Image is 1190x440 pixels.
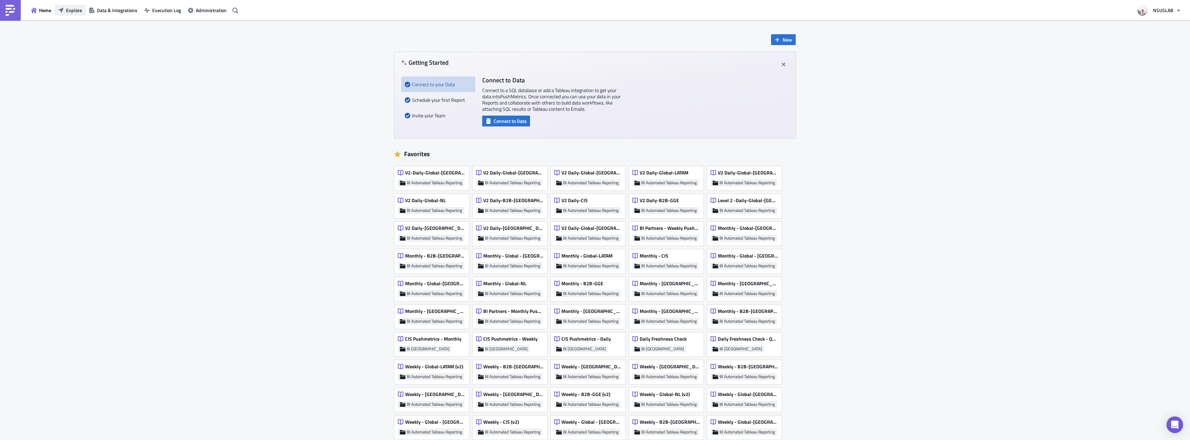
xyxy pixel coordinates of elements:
[563,429,619,435] span: BI Automated Tableau Reporting
[629,357,707,384] a: Weekly - [GEOGRAPHIC_DATA] (v2)BI Automated Tableau Reporting
[551,190,629,218] a: V2 Daily-CISBI Automated Tableau Reporting
[720,291,775,296] span: BI Automated Tableau Reporting
[640,225,700,231] span: BI Partners - Weekly Pushmetrics (Detailed)
[473,218,551,246] a: V2 Daily-[GEOGRAPHIC_DATA]BI Automated Tableau Reporting
[394,273,473,301] a: Monthly - Global-[GEOGRAPHIC_DATA]BI Automated Tableau Reporting
[407,180,462,186] span: BI Automated Tableau Reporting
[640,419,700,425] span: Weekly - B2B-[GEOGRAPHIC_DATA] (v2)
[473,357,551,384] a: Weekly - B2B-[GEOGRAPHIC_DATA] (v2)BI Automated Tableau Reporting
[405,108,472,123] div: Invite your Team
[405,308,465,314] span: Monthly - [GEOGRAPHIC_DATA]
[482,117,530,124] a: Connect to Data
[483,363,543,370] span: Weekly - B2B-[GEOGRAPHIC_DATA] (v2)
[5,5,16,16] img: PushMetrics
[707,218,785,246] a: Monthly - Global-[GEOGRAPHIC_DATA]BI Automated Tableau Reporting
[720,402,775,407] span: BI Automated Tableau Reporting
[563,180,619,186] span: BI Automated Tableau Reporting
[718,280,778,287] span: Monthly - [GEOGRAPHIC_DATA]
[485,180,540,186] span: BI Automated Tableau Reporting
[561,280,603,287] span: Monthly - B2B-GGE
[718,336,778,342] span: Daily Freshness Check - Quints Only
[485,374,540,379] span: BI Automated Tableau Reporting
[641,374,697,379] span: BI Automated Tableau Reporting
[1137,5,1148,16] img: Avatar
[85,5,141,16] button: Data & Integrations
[152,7,181,14] span: Execution Log
[184,5,230,16] a: Administration
[707,246,785,273] a: Monthly - Global - [GEOGRAPHIC_DATA]-[GEOGRAPHIC_DATA]BI Automated Tableau Reporting
[771,34,796,45] button: New
[640,336,687,342] span: Daily Freshness Check
[629,329,707,357] a: Daily Freshness CheckBI [GEOGRAPHIC_DATA]
[641,263,697,269] span: BI Automated Tableau Reporting
[485,263,540,269] span: BI Automated Tableau Reporting
[473,329,551,357] a: CIS Pushmetrics - WeeklyBI [GEOGRAPHIC_DATA]
[483,280,527,287] span: Monthly - Global-NL
[563,235,619,241] span: BI Automated Tableau Reporting
[1133,3,1185,18] button: NSUSLAB
[707,301,785,329] a: Monthly - B2B-[GEOGRAPHIC_DATA]BI Automated Tableau Reporting
[407,374,462,379] span: BI Automated Tableau Reporting
[720,235,775,241] span: BI Automated Tableau Reporting
[641,235,697,241] span: BI Automated Tableau Reporting
[485,402,540,407] span: BI Automated Tableau Reporting
[640,253,668,259] span: Monthly - CIS
[66,7,82,14] span: Explore
[551,357,629,384] a: Weekly - [GEOGRAPHIC_DATA] (v2)BI Automated Tableau Reporting
[394,301,473,329] a: Monthly - [GEOGRAPHIC_DATA]BI Automated Tableau Reporting
[707,190,785,218] a: Level 2 -Daily-Global-[GEOGRAPHIC_DATA]-RestBI Automated Tableau Reporting
[718,170,778,176] span: V2 Daily-Global-[GEOGRAPHIC_DATA]
[720,374,775,379] span: BI Automated Tableau Reporting
[563,208,619,213] span: BI Automated Tableau Reporting
[641,318,697,324] span: BI Automated Tableau Reporting
[629,273,707,301] a: Monthly - [GEOGRAPHIC_DATA]BI Automated Tableau Reporting
[407,263,462,269] span: BI Automated Tableau Reporting
[561,391,610,397] span: Weekly - B2B-GGE (v2)
[551,273,629,301] a: Monthly - B2B-GGEBI Automated Tableau Reporting
[640,280,700,287] span: Monthly - [GEOGRAPHIC_DATA]
[718,363,778,370] span: Weekly - B2B-[GEOGRAPHIC_DATA] (v2)
[407,235,462,241] span: BI Automated Tableau Reporting
[718,253,778,259] span: Monthly - Global - [GEOGRAPHIC_DATA]-[GEOGRAPHIC_DATA]
[718,197,778,204] span: Level 2 -Daily-Global-[GEOGRAPHIC_DATA]-Rest
[483,197,543,204] span: V2 Daily-B2B-[GEOGRAPHIC_DATA]
[39,7,51,14] span: Home
[1166,416,1183,433] div: Open Intercom Messenger
[473,273,551,301] a: Monthly - Global-NLBI Automated Tableau Reporting
[641,429,697,435] span: BI Automated Tableau Reporting
[55,5,85,16] button: Explore
[561,363,622,370] span: Weekly - [GEOGRAPHIC_DATA] (v2)
[641,291,697,296] span: BI Automated Tableau Reporting
[629,246,707,273] a: Monthly - CISBI Automated Tableau Reporting
[473,246,551,273] a: Monthly - Global - [GEOGRAPHIC_DATA] - RestBI Automated Tableau Reporting
[483,225,543,231] span: V2 Daily-[GEOGRAPHIC_DATA]
[405,280,465,287] span: Monthly - Global-[GEOGRAPHIC_DATA]
[405,225,465,231] span: V2 Daily-[GEOGRAPHIC_DATA]
[720,263,775,269] span: BI Automated Tableau Reporting
[405,253,465,259] span: Monthly - B2B-[GEOGRAPHIC_DATA]
[640,391,690,397] span: Weekly - Global-NL (v2)
[473,301,551,329] a: BI Partners - Monthly PushmetricsBI Automated Tableau Reporting
[407,291,462,296] span: BI Automated Tableau Reporting
[405,92,472,108] div: Schedule your first Report
[483,336,538,342] span: CIS Pushmetrics - Weekly
[629,190,707,218] a: V2 Daily-B2B-GGEBI Automated Tableau Reporting
[407,429,462,435] span: BI Automated Tableau Reporting
[640,170,688,176] span: V2 Daily-Global-LATAM
[407,402,462,407] span: BI Automated Tableau Reporting
[707,163,785,190] a: V2 Daily-Global-[GEOGRAPHIC_DATA]BI Automated Tableau Reporting
[401,59,449,66] h4: Getting Started
[394,190,473,218] a: V2 Daily-Global-NLBI Automated Tableau Reporting
[561,419,622,425] span: Weekly - Global - [GEOGRAPHIC_DATA] - Rest (v2)
[561,253,613,259] span: Monthly - Global-LATAM
[405,419,465,425] span: Weekly - Global - [GEOGRAPHIC_DATA]-[GEOGRAPHIC_DATA] (v2)
[407,208,462,213] span: BI Automated Tableau Reporting
[97,7,137,14] span: Data & Integrations
[483,308,543,314] span: BI Partners - Monthly Pushmetrics
[720,429,775,435] span: BI Automated Tableau Reporting
[485,318,540,324] span: BI Automated Tableau Reporting
[485,429,540,435] span: BI Automated Tableau Reporting
[782,36,792,43] span: New
[405,363,463,370] span: Weekly - Global-LATAM (v2)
